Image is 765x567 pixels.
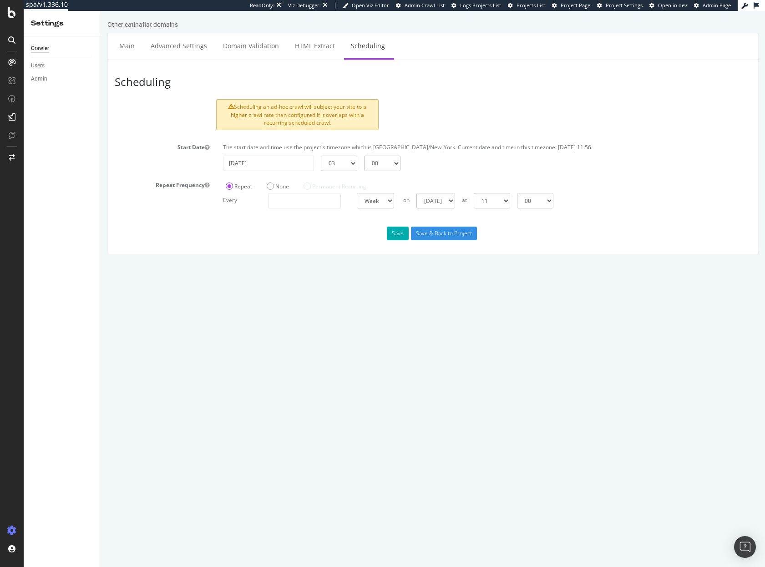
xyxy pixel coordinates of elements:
a: Domain Validation [115,22,185,47]
a: Open Viz Editor [343,2,389,9]
div: Option available for Enterprise plan. [200,167,268,182]
div: ReadOnly: [250,2,274,9]
span: Open Viz Editor [352,2,389,9]
a: Project Settings [597,2,643,9]
p: on [302,182,309,193]
span: Admin Crawl List [405,2,445,9]
div: Settings [31,18,93,29]
span: Open in dev [658,2,687,9]
p: The start date and time use the project's timezone which is [GEOGRAPHIC_DATA]/New_York. Current d... [122,132,650,140]
label: Repeat [125,172,151,179]
div: Crawler [31,44,49,53]
div: Admin [31,74,47,84]
a: Projects List [508,2,545,9]
span: Projects List [517,2,545,9]
button: Start Date [104,132,108,140]
div: Open Intercom Messenger [734,536,756,558]
a: HTML Extract [187,22,241,47]
a: Open in dev [649,2,687,9]
div: Viz Debugger: [288,2,321,9]
a: Main [11,22,41,47]
div: Scheduling an ad-hoc crawl will subject your site to a higher crawl rate than configured if it ov... [115,88,278,119]
button: Repeat Frequency [104,170,108,178]
a: Users [31,61,94,71]
span: Logs Projects List [460,2,501,9]
a: Advanced Settings [43,22,113,47]
a: Admin Crawl List [396,2,445,9]
div: Other catinaflat domains [6,9,77,18]
a: Scheduling [243,22,291,47]
a: Admin Page [694,2,731,9]
label: Start Date [7,129,115,140]
button: Save [286,216,308,229]
input: Save & Back to Project [310,216,376,229]
p: Every [122,182,136,193]
label: Repeat Frequency [7,167,115,178]
h3: Scheduling [9,65,117,77]
input: Enter a date [122,145,213,160]
a: Project Page [552,2,590,9]
div: Users [31,61,45,71]
span: Project Settings [606,2,643,9]
label: Permanent Recurring [203,172,265,179]
a: Crawler [31,44,94,53]
a: Admin [31,74,94,84]
label: None [166,172,188,179]
a: Logs Projects List [451,2,501,9]
span: Admin Page [703,2,731,9]
span: Project Page [561,2,590,9]
p: at [361,182,366,193]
